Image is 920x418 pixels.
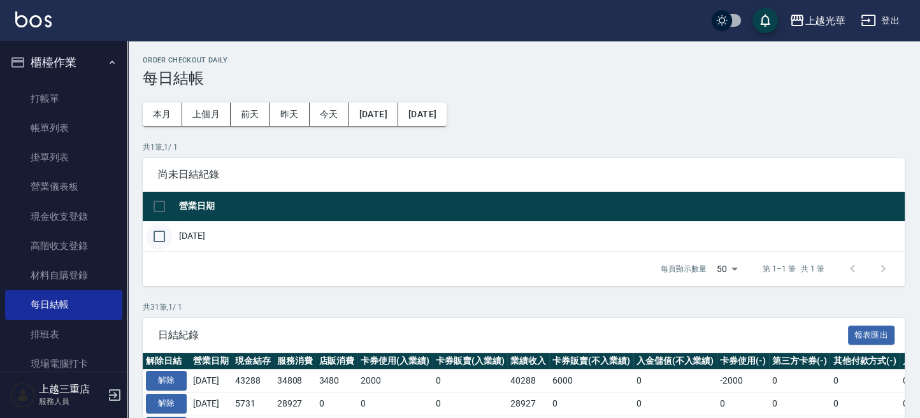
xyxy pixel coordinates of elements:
[717,353,769,370] th: 卡券使用(-)
[5,349,122,378] a: 現場電腦打卡
[848,328,895,340] a: 報表匯出
[143,353,190,370] th: 解除日結
[633,393,717,415] td: 0
[5,172,122,201] a: 營業儀表板
[315,370,357,393] td: 3480
[158,168,889,181] span: 尚未日結紀錄
[315,353,357,370] th: 店販消費
[357,370,433,393] td: 2000
[5,46,122,79] button: 櫃檯作業
[146,394,187,414] button: 解除
[10,382,36,408] img: Person
[712,252,742,286] div: 50
[190,393,232,415] td: [DATE]
[717,370,769,393] td: -2000
[143,69,905,87] h3: 每日結帳
[507,370,549,393] td: 40288
[39,396,104,407] p: 服務人員
[830,393,900,415] td: 0
[5,202,122,231] a: 現金收支登錄
[357,353,433,370] th: 卡券使用(入業績)
[661,263,707,275] p: 每頁顯示數量
[507,353,549,370] th: 業績收入
[143,56,905,64] h2: Order checkout daily
[433,393,508,415] td: 0
[143,141,905,153] p: 共 1 筆, 1 / 1
[398,103,447,126] button: [DATE]
[349,103,398,126] button: [DATE]
[805,13,845,29] div: 上越光華
[270,103,310,126] button: 昨天
[190,370,232,393] td: [DATE]
[633,370,717,393] td: 0
[848,326,895,345] button: 報表匯出
[274,353,316,370] th: 服務消費
[15,11,52,27] img: Logo
[146,371,187,391] button: 解除
[182,103,231,126] button: 上個月
[633,353,717,370] th: 入金儲值(不入業績)
[274,370,316,393] td: 34808
[176,192,905,222] th: 營業日期
[310,103,349,126] button: 今天
[769,393,830,415] td: 0
[357,393,433,415] td: 0
[830,353,900,370] th: 其他付款方式(-)
[158,329,848,342] span: 日結紀錄
[143,103,182,126] button: 本月
[549,370,633,393] td: 6000
[769,370,830,393] td: 0
[830,370,900,393] td: 0
[549,393,633,415] td: 0
[763,263,824,275] p: 第 1–1 筆 共 1 筆
[176,221,905,251] td: [DATE]
[39,383,104,396] h5: 上越三重店
[5,231,122,261] a: 高階收支登錄
[5,143,122,172] a: 掛單列表
[856,9,905,32] button: 登出
[5,84,122,113] a: 打帳單
[784,8,851,34] button: 上越光華
[769,353,830,370] th: 第三方卡券(-)
[433,370,508,393] td: 0
[231,103,270,126] button: 前天
[717,393,769,415] td: 0
[274,393,316,415] td: 28927
[752,8,778,33] button: save
[232,370,274,393] td: 43288
[232,353,274,370] th: 現金結存
[5,113,122,143] a: 帳單列表
[232,393,274,415] td: 5731
[143,301,905,313] p: 共 31 筆, 1 / 1
[5,261,122,290] a: 材料自購登錄
[315,393,357,415] td: 0
[433,353,508,370] th: 卡券販賣(入業績)
[5,290,122,319] a: 每日結帳
[5,320,122,349] a: 排班表
[507,393,549,415] td: 28927
[549,353,633,370] th: 卡券販賣(不入業績)
[190,353,232,370] th: 營業日期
